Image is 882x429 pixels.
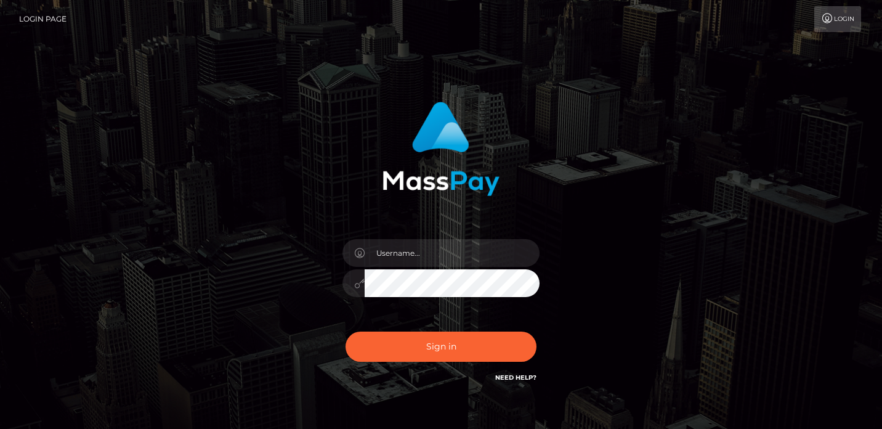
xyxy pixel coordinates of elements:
[346,332,536,362] button: Sign in
[19,6,67,32] a: Login Page
[365,239,540,267] input: Username...
[814,6,861,32] a: Login
[382,102,500,196] img: MassPay Login
[495,374,536,382] a: Need Help?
